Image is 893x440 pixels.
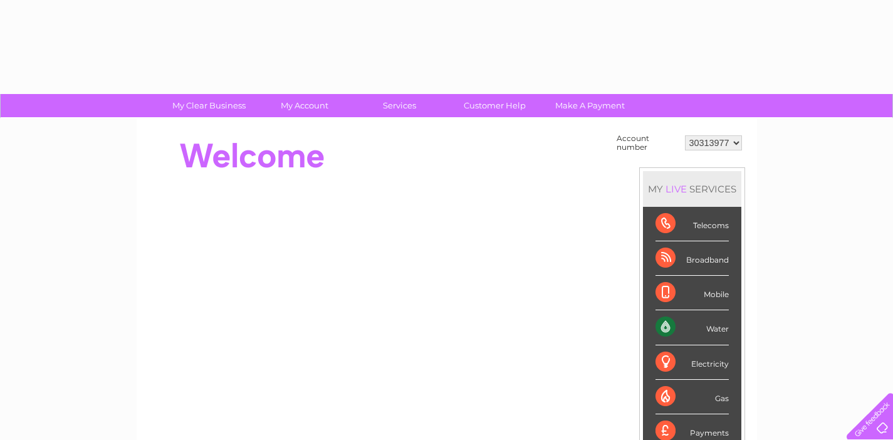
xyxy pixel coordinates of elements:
div: Water [655,310,729,345]
div: LIVE [663,183,689,195]
div: MY SERVICES [643,171,741,207]
div: Telecoms [655,207,729,241]
div: Mobile [655,276,729,310]
div: Broadband [655,241,729,276]
a: Customer Help [443,94,546,117]
td: Account number [614,131,682,155]
div: Electricity [655,345,729,380]
a: Make A Payment [538,94,642,117]
a: Services [348,94,451,117]
div: Gas [655,380,729,414]
a: My Clear Business [157,94,261,117]
a: My Account [253,94,356,117]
